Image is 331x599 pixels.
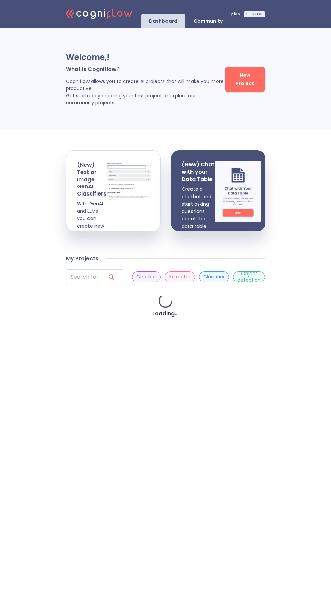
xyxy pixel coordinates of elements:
[77,161,106,197] p: (New) Text or Image GenAI Classifiers
[66,66,225,73] p: What is Cogniflow?
[232,71,258,87] span: New Project
[152,310,179,317] h4: Loading...
[66,269,100,284] input: search
[203,274,225,280] p: Classifier
[66,52,225,63] p: Welcome, !
[237,270,261,283] p: Object detection
[149,18,177,24] p: Dashboard
[136,274,156,280] p: Chatbot
[215,161,261,222] img: chat img
[182,161,215,183] p: (New) Chat with your Data Table
[225,67,265,92] button: New Project
[66,255,98,262] h4: My Projects
[77,200,106,289] p: With GenAI and LLMs you can create new classifiers in minutes! Click here to learn more
[169,274,190,280] p: Extractor
[244,11,265,17] div: SEE USAGE
[194,18,223,24] p: Community
[66,78,225,106] p: Cogniflow allows you to create AI projects that will make you more productive. Get started by cre...
[182,185,215,275] p: Create a chatbot and start asking questions about the data table in your spreadsheets. Click here...
[231,12,240,16] span: plan
[106,161,152,212] img: cards stack img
